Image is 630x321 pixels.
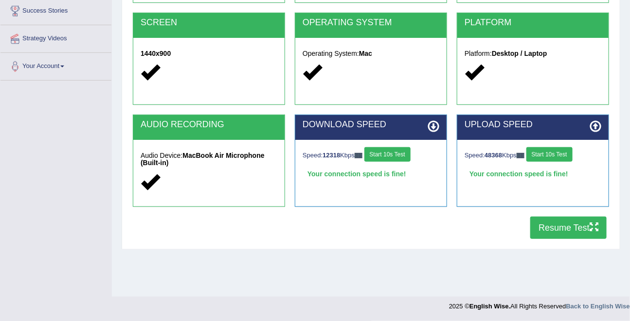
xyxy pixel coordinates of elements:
[449,297,630,311] div: 2025 © All Rights Reserved
[465,120,601,130] h2: UPLOAD SPEED
[303,50,439,57] h5: Operating System:
[323,152,340,159] strong: 12318
[303,167,439,181] div: Your connection speed is fine!
[303,18,439,28] h2: OPERATING SYSTEM
[364,147,411,162] button: Start 10s Test
[355,153,362,158] img: ajax-loader-fb-connection.gif
[141,120,277,130] h2: AUDIO RECORDING
[492,50,547,57] strong: Desktop / Laptop
[530,217,607,239] button: Resume Test
[485,152,502,159] strong: 48368
[141,152,277,167] h5: Audio Device:
[526,147,573,162] button: Start 10s Test
[465,167,601,181] div: Your connection speed is fine!
[0,25,111,50] a: Strategy Videos
[469,303,510,310] strong: English Wise.
[0,53,111,77] a: Your Account
[566,303,630,310] a: Back to English Wise
[141,50,171,57] strong: 1440x900
[359,50,372,57] strong: Mac
[303,147,439,164] div: Speed: Kbps
[465,50,601,57] h5: Platform:
[141,18,277,28] h2: SCREEN
[517,153,524,158] img: ajax-loader-fb-connection.gif
[465,147,601,164] div: Speed: Kbps
[141,152,265,167] strong: MacBook Air Microphone (Built-in)
[465,18,601,28] h2: PLATFORM
[303,120,439,130] h2: DOWNLOAD SPEED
